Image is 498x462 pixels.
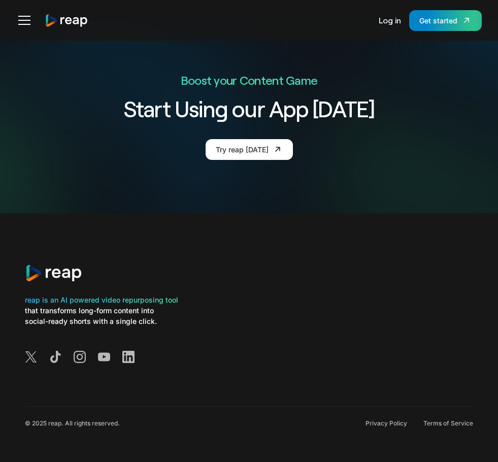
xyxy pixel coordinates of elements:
div: © 2025 reap. All rights reserved. [25,419,120,427]
p: Boost your Content Game [54,72,444,88]
h2: Start Using our App [DATE] [54,94,444,123]
img: reap logo [45,14,88,27]
a: home [45,14,88,27]
a: Terms of Service [423,419,473,427]
a: Get started [409,10,482,31]
div: reap is an AI powered video repurposing tool [25,294,178,305]
div: Get started [419,15,457,26]
a: Try reap [DATE] [206,139,293,160]
div: Try reap [DATE] [216,144,269,155]
div: menu [16,8,37,32]
a: Privacy Policy [366,419,407,427]
a: Log in [379,8,401,32]
div: that transforms long-form content into social-ready shorts with a single click. [25,305,178,326]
